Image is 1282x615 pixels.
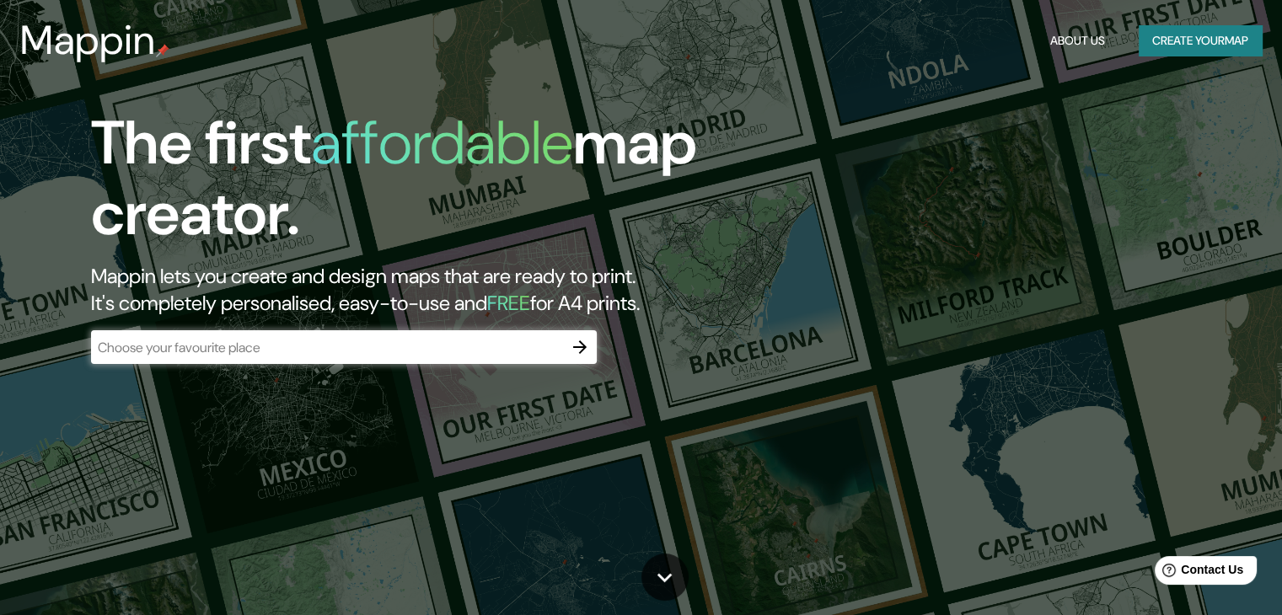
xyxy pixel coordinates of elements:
[156,44,169,57] img: mappin-pin
[487,290,530,316] h5: FREE
[91,263,732,317] h2: Mappin lets you create and design maps that are ready to print. It's completely personalised, eas...
[1139,25,1262,56] button: Create yourmap
[1043,25,1112,56] button: About Us
[1132,549,1263,596] iframe: Help widget launcher
[91,108,732,263] h1: The first map creator.
[20,17,156,64] h3: Mappin
[311,104,573,182] h1: affordable
[91,338,563,357] input: Choose your favourite place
